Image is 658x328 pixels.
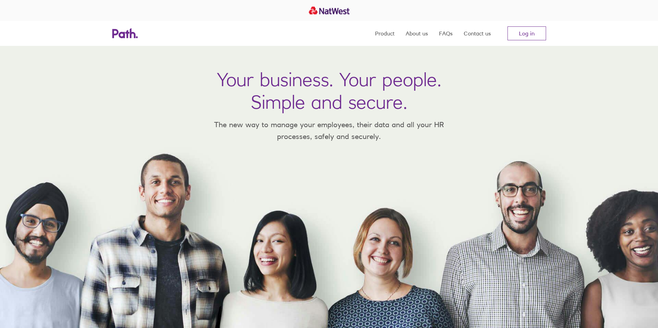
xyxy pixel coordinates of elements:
h1: Your business. Your people. Simple and secure. [217,68,441,113]
a: About us [406,21,428,46]
p: The new way to manage your employees, their data and all your HR processes, safely and securely. [204,119,454,142]
a: Contact us [464,21,491,46]
a: Product [375,21,395,46]
a: Log in [507,26,546,40]
a: FAQs [439,21,453,46]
